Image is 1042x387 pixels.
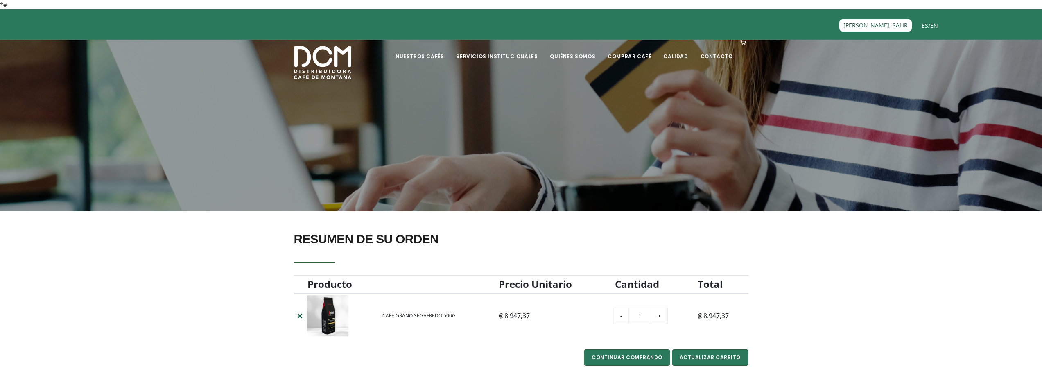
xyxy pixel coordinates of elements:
b: Precio Unitario [499,277,572,291]
a: Comprar Café [603,41,656,60]
input: - [613,308,629,324]
td: CAFE GRANO SEGAFREDO 500G [380,293,497,338]
a: Calidad [658,41,693,60]
button: ACTUALIZAR CARRITO [672,349,748,366]
img: DCM-WEB-PRODUCTO-1024x1024-V2-DORADO-500gr.png [307,295,348,336]
a: Servicios Institucionales [451,41,542,60]
b: Cantidad [615,277,659,291]
a: Contacto [696,41,738,60]
input: + [651,308,668,324]
span: ₡ 8.947,37 [499,311,530,320]
button: CONTINUAR COMPRANDO [584,349,670,366]
a: Quiénes Somos [545,41,600,60]
a: Nuestros Cafés [391,41,449,60]
b: Total [698,277,723,291]
a: ES [922,22,928,29]
span: ₡ 8.947,37 [698,311,729,320]
span: / [922,21,938,30]
a: [PERSON_NAME], SALIR [839,19,912,31]
a: CONTINUAR COMPRANDO [584,354,670,362]
b: Producto [307,277,352,291]
a: EN [930,22,938,29]
h2: RESUMEN DE SU ORDEN [294,228,515,251]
